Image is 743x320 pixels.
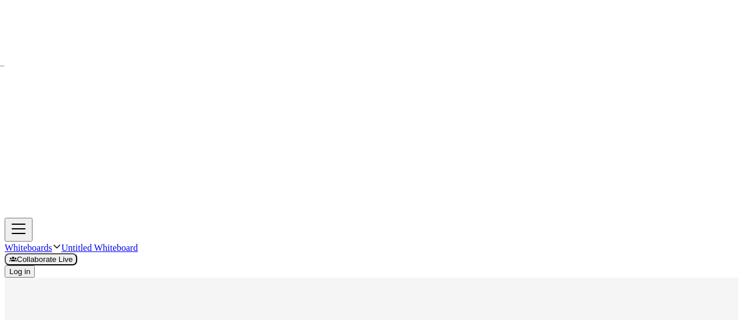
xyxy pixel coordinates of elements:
button: Log in [5,265,35,278]
a: Whiteboards [5,243,52,253]
a: Untitled Whiteboard [62,243,138,253]
span: Collaborate Live [9,255,73,264]
button: Toggle navigation [5,218,33,242]
button: Collaborate Live [5,253,77,265]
